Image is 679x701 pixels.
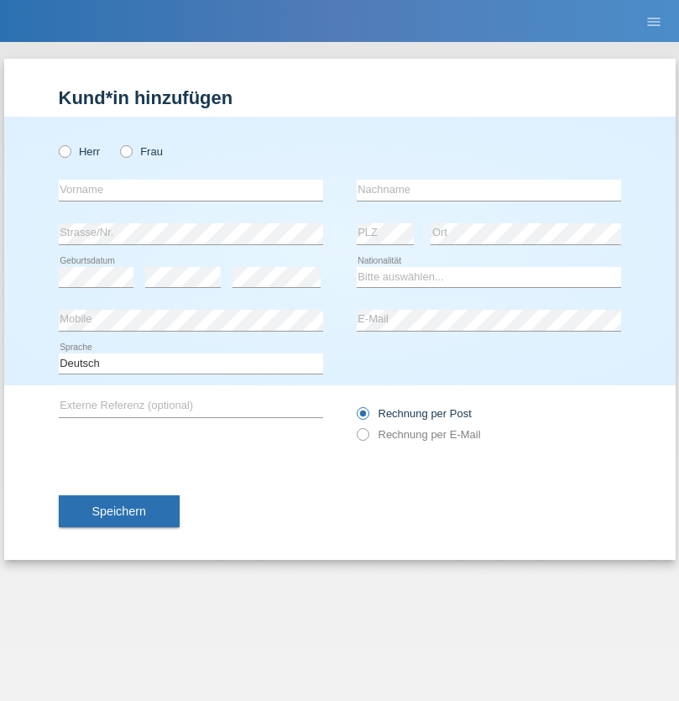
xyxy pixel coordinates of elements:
label: Rechnung per Post [357,407,472,420]
input: Herr [59,145,70,156]
input: Frau [120,145,131,156]
label: Rechnung per E-Mail [357,428,481,441]
h1: Kund*in hinzufügen [59,87,621,108]
label: Frau [120,145,163,158]
i: menu [645,13,662,30]
button: Speichern [59,495,180,527]
input: Rechnung per E-Mail [357,428,368,449]
input: Rechnung per Post [357,407,368,428]
label: Herr [59,145,101,158]
a: menu [637,16,671,26]
span: Speichern [92,505,146,518]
